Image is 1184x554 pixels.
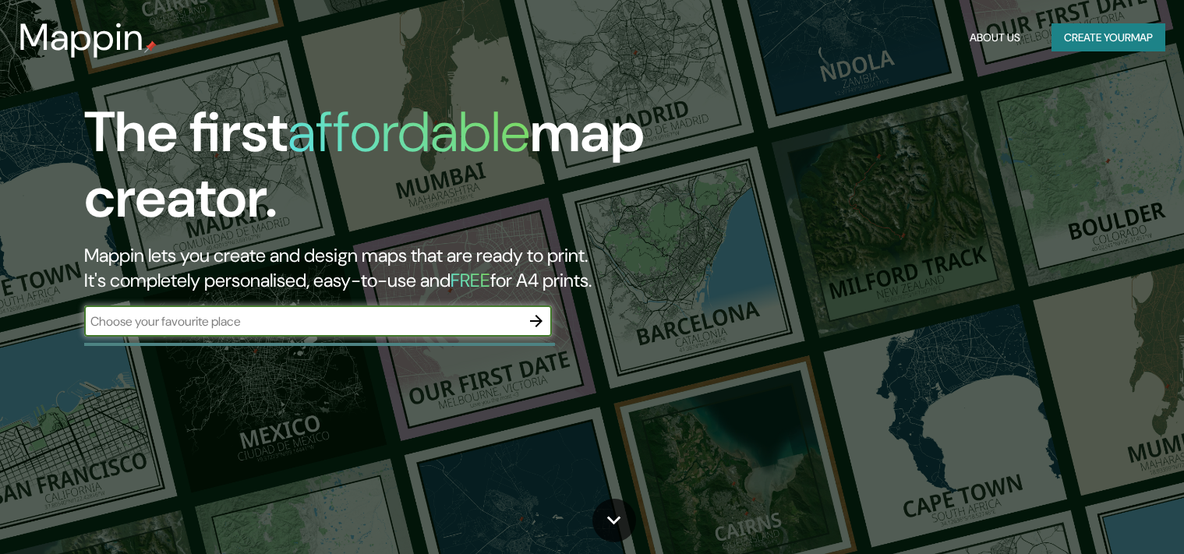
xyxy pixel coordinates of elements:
[963,23,1027,52] button: About Us
[84,243,677,293] h2: Mappin lets you create and design maps that are ready to print. It's completely personalised, eas...
[19,16,144,59] h3: Mappin
[1051,23,1165,52] button: Create yourmap
[84,100,677,243] h1: The first map creator.
[451,268,490,292] h5: FREE
[288,96,530,168] h1: affordable
[144,41,157,53] img: mappin-pin
[84,312,521,330] input: Choose your favourite place
[1045,493,1167,537] iframe: Help widget launcher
